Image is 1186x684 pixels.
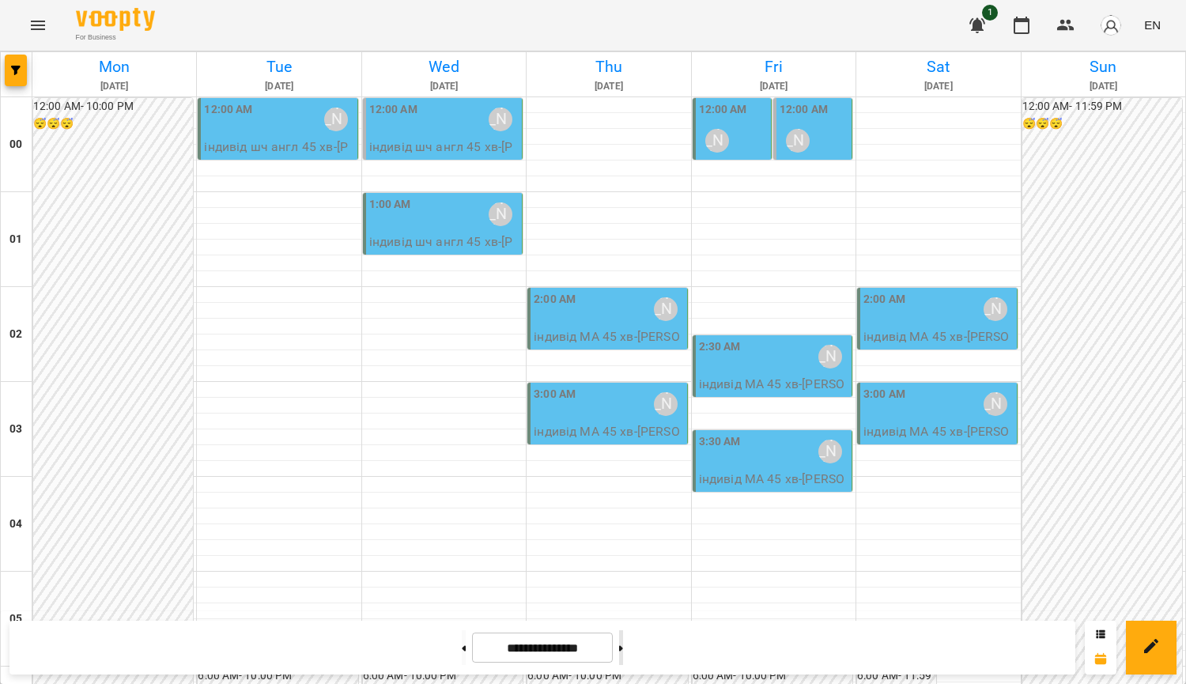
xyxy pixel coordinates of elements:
[654,297,678,321] div: Курбанова Софія
[534,422,683,459] p: індивід МА 45 хв - [PERSON_NAME]
[863,386,905,403] label: 3:00 AM
[863,291,905,308] label: 2:00 AM
[863,422,1013,459] p: індивід МА 45 хв - [PERSON_NAME]
[1144,17,1161,33] span: EN
[1024,55,1183,79] h6: Sun
[35,55,194,79] h6: Mon
[786,129,810,153] div: Курбанова Софія
[369,196,411,214] label: 1:00 AM
[19,6,57,44] button: Menu
[780,101,828,119] label: 12:00 AM
[534,386,576,403] label: 3:00 AM
[699,470,848,507] p: індивід МА 45 хв - [PERSON_NAME]
[818,345,842,368] div: Курбанова Софія
[204,138,353,175] p: індивід шч англ 45 хв - [PERSON_NAME]
[199,79,358,94] h6: [DATE]
[1100,14,1122,36] img: avatar_s.png
[984,392,1007,416] div: Курбанова Софія
[9,610,22,628] h6: 05
[9,136,22,153] h6: 00
[705,129,729,153] div: Курбанова Софія
[489,202,512,226] div: Курбанова Софія
[35,79,194,94] h6: [DATE]
[654,392,678,416] div: Курбанова Софія
[529,55,688,79] h6: Thu
[982,5,998,21] span: 1
[984,297,1007,321] div: Курбанова Софія
[204,101,252,119] label: 12:00 AM
[364,79,523,94] h6: [DATE]
[699,433,741,451] label: 3:30 AM
[859,79,1018,94] h6: [DATE]
[9,231,22,248] h6: 01
[324,108,348,131] div: Курбанова Софія
[694,79,853,94] h6: [DATE]
[76,32,155,43] span: For Business
[369,232,519,270] p: індивід шч англ 45 хв - [PERSON_NAME]
[1022,115,1182,133] h6: 😴😴😴
[863,327,1013,365] p: індивід МА 45 хв - [PERSON_NAME]
[534,327,683,365] p: індивід МА 45 хв - [PERSON_NAME]
[364,55,523,79] h6: Wed
[818,440,842,463] div: Курбанова Софія
[199,55,358,79] h6: Tue
[9,326,22,343] h6: 02
[699,159,768,233] p: індивід шч англ 45 хв - [PERSON_NAME]
[369,101,417,119] label: 12:00 AM
[529,79,688,94] h6: [DATE]
[1022,98,1182,115] h6: 12:00 AM - 11:59 PM
[489,108,512,131] div: Курбанова Софія
[699,338,741,356] label: 2:30 AM
[76,8,155,31] img: Voopty Logo
[859,55,1018,79] h6: Sat
[1024,79,1183,94] h6: [DATE]
[33,98,193,115] h6: 12:00 AM - 10:00 PM
[699,101,747,119] label: 12:00 AM
[780,159,848,233] p: індивід шч англ 45 хв - [PERSON_NAME]
[9,421,22,438] h6: 03
[9,516,22,533] h6: 04
[699,375,848,412] p: індивід МА 45 хв - [PERSON_NAME]
[694,55,853,79] h6: Fri
[33,115,193,133] h6: 😴😴😴
[369,138,519,175] p: індивід шч англ 45 хв - [PERSON_NAME]
[1138,10,1167,40] button: EN
[534,291,576,308] label: 2:00 AM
